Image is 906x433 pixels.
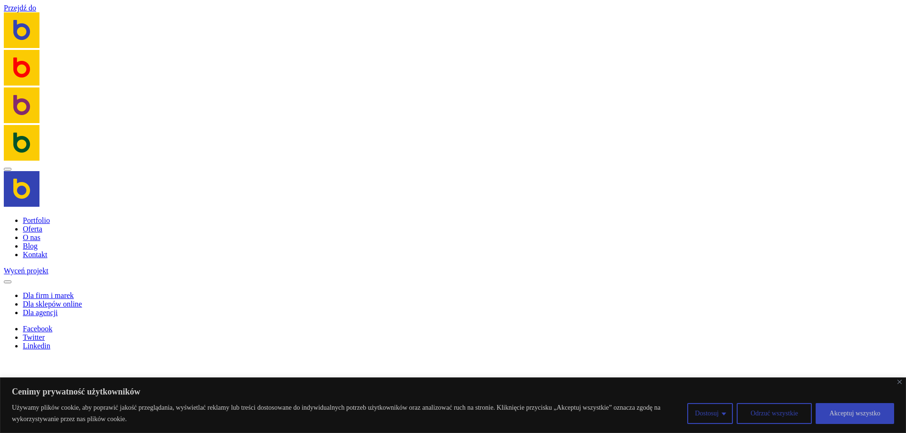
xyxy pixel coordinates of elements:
img: Brandoo Group [4,125,39,161]
a: Blog [23,242,38,250]
a: Dla agencji [23,308,58,317]
p: Używamy plików cookie, aby poprawić jakość przeglądania, wyświetlać reklamy lub treści dostosowan... [12,402,680,425]
img: Brandoo Group [4,50,39,86]
a: Przejdź do [4,4,36,12]
a: Dla firm i marek [23,291,74,299]
a: Twitter [23,333,45,341]
a: Facebook [23,325,52,333]
button: Close [4,280,11,283]
img: Brandoo Group [4,12,39,48]
p: Cenimy prywatność użytkowników [12,386,894,397]
a: Brandoo Group Brandoo Group Brandoo Group Brandoo Group [4,12,902,163]
a: Portfolio [23,216,50,224]
img: Close [897,380,902,384]
a: Linkedin [23,342,50,350]
button: Blisko [897,380,902,384]
button: Navigation [4,168,11,171]
a: O nas [23,233,40,241]
button: Akceptuj wszystko [816,403,894,424]
a: Oferta [23,225,42,233]
img: Brandoo Group [4,87,39,123]
button: Odrzuć wszystkie [737,403,812,424]
img: Brandoo Group [4,171,39,207]
a: Dla sklepów online [23,300,82,308]
button: Dostosuj [687,403,733,424]
a: Wyceń projekt [4,267,49,275]
a: Kontakt [23,250,48,259]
